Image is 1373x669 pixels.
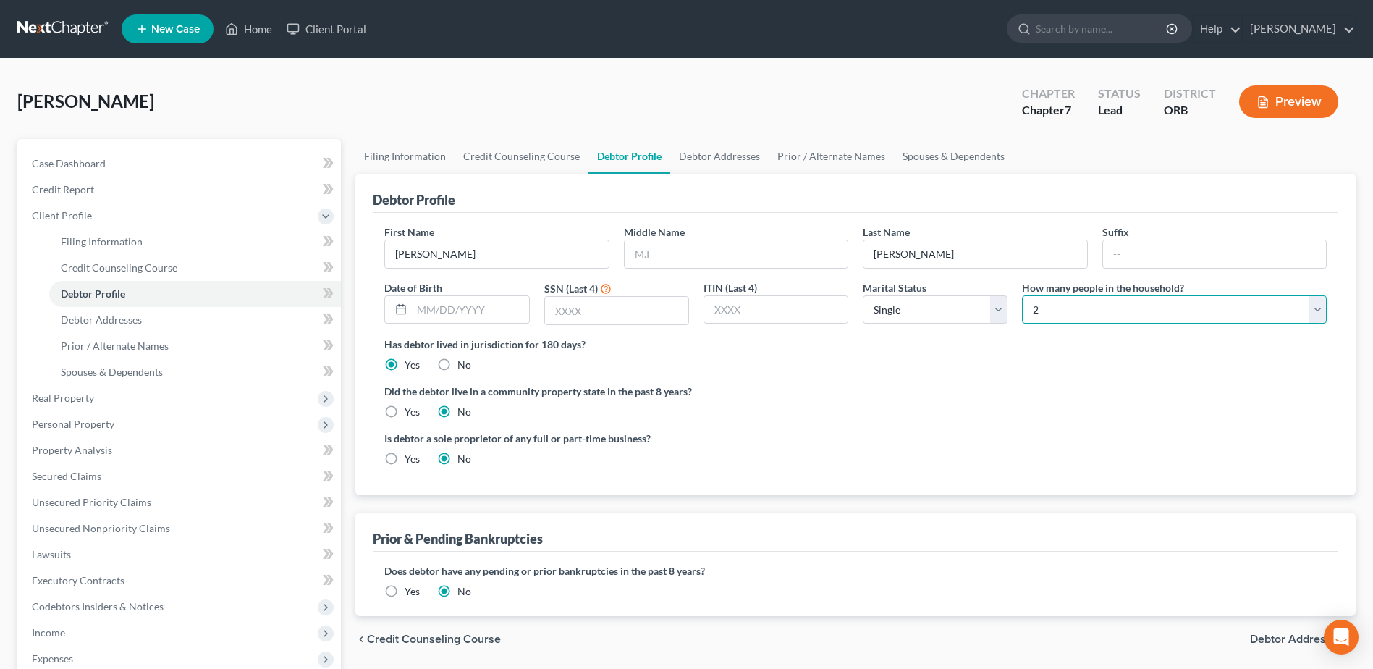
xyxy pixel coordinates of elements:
[1164,85,1216,102] div: District
[1065,103,1071,117] span: 7
[20,542,341,568] a: Lawsuits
[32,157,106,169] span: Case Dashboard
[61,314,142,326] span: Debtor Addresses
[279,16,373,42] a: Client Portal
[1098,85,1141,102] div: Status
[61,235,143,248] span: Filing Information
[20,177,341,203] a: Credit Report
[457,358,471,372] label: No
[61,261,177,274] span: Credit Counseling Course
[373,530,543,547] div: Prior & Pending Bankruptcies
[544,281,598,296] label: SSN (Last 4)
[1022,102,1075,119] div: Chapter
[20,489,341,516] a: Unsecured Priority Claims
[670,139,769,174] a: Debtor Addresses
[405,452,420,466] label: Yes
[61,366,163,378] span: Spouses & Dependents
[61,340,169,352] span: Prior / Alternate Names
[49,307,341,333] a: Debtor Addresses
[1102,224,1129,240] label: Suffix
[32,626,65,639] span: Income
[405,358,420,372] label: Yes
[355,634,367,645] i: chevron_left
[32,600,164,613] span: Codebtors Insiders & Notices
[151,24,200,35] span: New Case
[384,563,1327,578] label: Does debtor have any pending or prior bankruptcies in the past 8 years?
[49,359,341,385] a: Spouses & Dependents
[384,337,1327,352] label: Has debtor lived in jurisdiction for 180 days?
[20,568,341,594] a: Executory Contracts
[32,548,71,560] span: Lawsuits
[894,139,1013,174] a: Spouses & Dependents
[1250,634,1344,645] span: Debtor Addresses
[384,224,434,240] label: First Name
[545,297,688,324] input: XXXX
[455,139,588,174] a: Credit Counseling Course
[384,431,848,446] label: Is debtor a sole proprietor of any full or part-time business?
[405,584,420,599] label: Yes
[1243,16,1355,42] a: [PERSON_NAME]
[769,139,894,174] a: Prior / Alternate Names
[1022,280,1184,295] label: How many people in the household?
[355,634,501,645] button: chevron_left Credit Counseling Course
[20,463,341,489] a: Secured Claims
[457,452,471,466] label: No
[1103,240,1326,268] input: --
[373,191,455,209] div: Debtor Profile
[32,522,170,534] span: Unsecured Nonpriority Claims
[32,470,101,482] span: Secured Claims
[32,418,114,430] span: Personal Property
[32,209,92,222] span: Client Profile
[49,255,341,281] a: Credit Counseling Course
[1324,620,1359,655] div: Open Intercom Messenger
[17,91,154,111] span: [PERSON_NAME]
[704,280,757,295] label: ITIN (Last 4)
[384,384,1327,399] label: Did the debtor live in a community property state in the past 8 years?
[1036,15,1168,42] input: Search by name...
[61,287,125,300] span: Debtor Profile
[49,333,341,359] a: Prior / Alternate Names
[457,584,471,599] label: No
[367,634,501,645] span: Credit Counseling Course
[32,652,73,665] span: Expenses
[624,224,685,240] label: Middle Name
[625,240,848,268] input: M.I
[218,16,279,42] a: Home
[1098,102,1141,119] div: Lead
[457,405,471,419] label: No
[384,280,442,295] label: Date of Birth
[405,405,420,419] label: Yes
[1164,102,1216,119] div: ORB
[20,516,341,542] a: Unsecured Nonpriority Claims
[20,151,341,177] a: Case Dashboard
[385,240,608,268] input: --
[588,139,670,174] a: Debtor Profile
[32,496,151,508] span: Unsecured Priority Claims
[412,296,528,324] input: MM/DD/YYYY
[704,296,848,324] input: XXXX
[32,392,94,404] span: Real Property
[1022,85,1075,102] div: Chapter
[863,224,910,240] label: Last Name
[863,240,1086,268] input: --
[49,281,341,307] a: Debtor Profile
[32,183,94,195] span: Credit Report
[1193,16,1241,42] a: Help
[1239,85,1338,118] button: Preview
[355,139,455,174] a: Filing Information
[863,280,926,295] label: Marital Status
[1250,634,1356,645] button: Debtor Addresses chevron_right
[49,229,341,255] a: Filing Information
[32,444,112,456] span: Property Analysis
[20,437,341,463] a: Property Analysis
[32,574,124,586] span: Executory Contracts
